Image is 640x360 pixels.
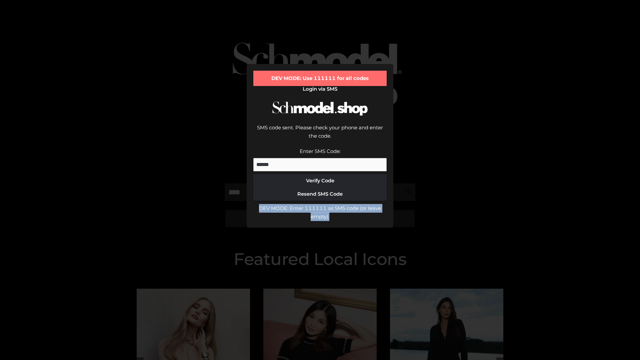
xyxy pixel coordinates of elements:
h2: Login via SMS [253,86,387,92]
button: Verify Code [253,174,387,187]
div: DEV MODE: Enter 111111 as SMS code (or leave empty). [253,204,387,221]
div: DEV MODE: Use 111111 for all codes [253,71,387,86]
label: Enter SMS Code: [300,148,341,154]
img: Schmodel Logo [270,95,370,122]
button: Resend SMS Code [253,187,387,201]
div: SMS code sent. Please check your phone and enter the code. [253,123,387,147]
